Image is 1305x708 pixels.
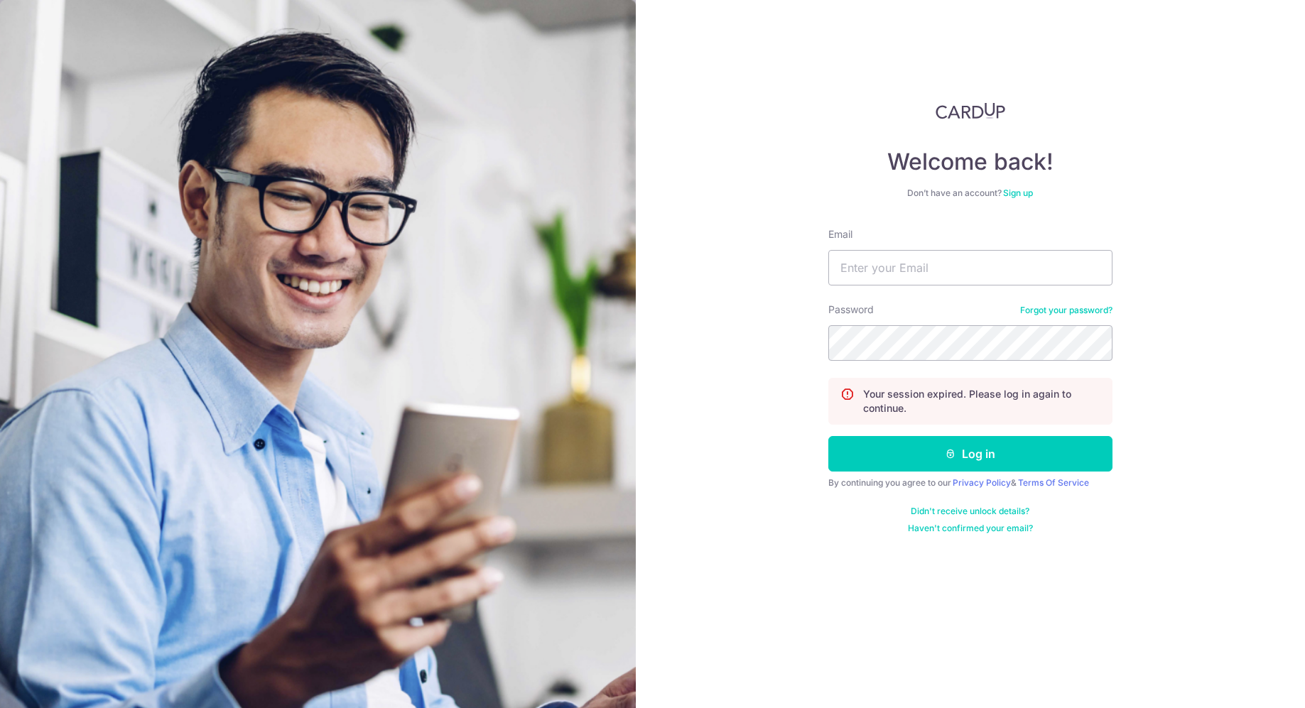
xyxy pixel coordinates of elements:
[1003,187,1033,198] a: Sign up
[828,148,1112,176] h4: Welcome back!
[911,506,1029,517] a: Didn't receive unlock details?
[828,303,874,317] label: Password
[828,477,1112,489] div: By continuing you agree to our &
[908,523,1033,534] a: Haven't confirmed your email?
[828,227,852,241] label: Email
[1018,477,1089,488] a: Terms Of Service
[828,250,1112,285] input: Enter your Email
[936,102,1005,119] img: CardUp Logo
[828,187,1112,199] div: Don’t have an account?
[828,436,1112,472] button: Log in
[953,477,1011,488] a: Privacy Policy
[863,387,1100,415] p: Your session expired. Please log in again to continue.
[1020,305,1112,316] a: Forgot your password?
